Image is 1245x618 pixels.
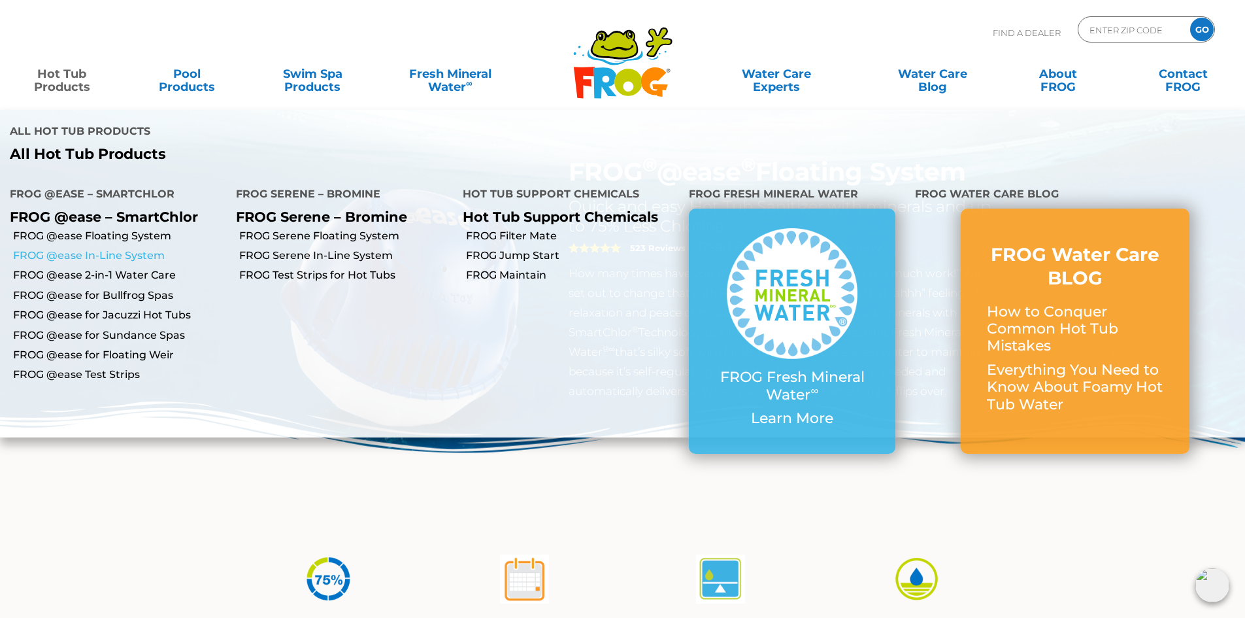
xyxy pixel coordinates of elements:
input: GO [1190,18,1214,41]
a: FROG @ease Test Strips [13,368,226,382]
a: FROG @ease for Bullfrog Spas [13,288,226,303]
a: AboutFROG [1009,61,1106,87]
h3: FROG Water Care BLOG [987,243,1163,290]
a: FROG @ease 2-in-1 Water Care [13,268,226,283]
img: openIcon [1195,568,1229,602]
a: FROG Jump Start [466,249,679,263]
a: Swim SpaProducts [264,61,361,87]
a: FROG @ease Floating System [13,229,226,243]
p: Find A Dealer [993,16,1061,49]
a: FROG @ease for Jacuzzi Hot Tubs [13,308,226,322]
a: FROG Fresh Mineral Water∞ Learn More [715,228,869,434]
a: ContactFROG [1135,61,1232,87]
p: Everything You Need to Know About Foamy Hot Tub Water [987,362,1163,413]
a: All Hot Tub Products [10,146,613,163]
a: Water CareExperts [697,61,855,87]
img: atease-icon-shock-once [500,555,549,604]
h4: FROG Water Care Blog [915,182,1235,209]
h4: Hot Tub Support Chemicals [463,182,669,209]
h4: FROG Serene – Bromine [236,182,442,209]
img: icon-atease-75percent-less [304,555,353,604]
a: FROG @ease for Floating Weir [13,348,226,362]
a: Water CareBlog [884,61,981,87]
p: FROG Fresh Mineral Water [715,369,869,403]
p: Learn More [715,410,869,427]
p: How to Conquer Common Hot Tub Mistakes [987,303,1163,355]
h4: All Hot Tub Products [10,120,613,146]
a: FROG Maintain [466,268,679,283]
h4: FROG @ease – SmartChlor [10,182,216,209]
a: PoolProducts [139,61,236,87]
a: FROG Serene Floating System [239,229,452,243]
p: FROG Serene – Bromine [236,209,442,225]
a: FROG @ease In-Line System [13,249,226,263]
a: FROG Serene In-Line System [239,249,452,263]
img: atease-icon-self-regulates [696,555,745,604]
a: Fresh MineralWater∞ [389,61,511,87]
sup: ∞ [466,78,473,88]
sup: ∞ [810,384,818,397]
input: Zip Code Form [1088,20,1176,39]
p: FROG @ease – SmartChlor [10,209,216,225]
p: Hot Tub Support Chemicals [463,209,669,225]
a: FROG Filter Mate [466,229,679,243]
a: Hot TubProducts [13,61,110,87]
a: FROG Test Strips for Hot Tubs [239,268,452,283]
a: FROG @ease for Sundance Spas [13,328,226,343]
a: FROG Water Care BLOG How to Conquer Common Hot Tub Mistakes Everything You Need to Know About Foa... [987,243,1163,420]
h4: FROG Fresh Mineral Water [689,182,895,209]
img: icon-atease-easy-on [892,555,941,604]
